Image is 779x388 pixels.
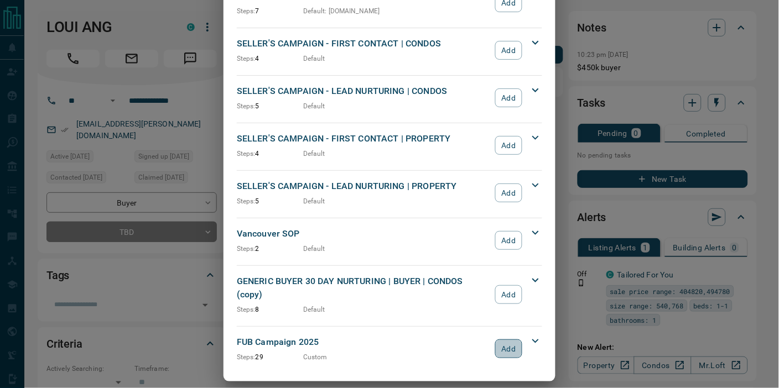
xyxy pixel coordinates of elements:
[237,227,490,240] p: Vancouver SOP
[237,197,256,205] span: Steps:
[303,196,325,206] p: Default
[303,101,325,111] p: Default
[237,6,303,16] p: 7
[237,35,542,66] div: SELLER'S CAMPAIGN - FIRST CONTACT | CONDOSSteps:4DefaultAdd
[495,136,522,155] button: Add
[495,339,522,358] button: Add
[303,305,325,314] p: Default
[495,285,522,304] button: Add
[237,37,490,50] p: SELLER'S CAMPAIGN - FIRST CONTACT | CONDOS
[237,333,542,364] div: FUB Campaign 2025Steps:29CustomAdd
[237,244,303,254] p: 2
[237,149,303,159] p: 4
[237,150,256,158] span: Steps:
[237,272,542,317] div: GENERIC BUYER 30 DAY NURTURING | BUYER | CONDOS (copy)Steps:8DefaultAdd
[237,54,303,64] p: 4
[237,225,542,256] div: Vancouver SOPSteps:2DefaultAdd
[237,130,542,161] div: SELLER'S CAMPAIGN - FIRST CONTACT | PROPERTYSteps:4DefaultAdd
[237,306,256,313] span: Steps:
[237,196,303,206] p: 5
[303,6,380,16] p: Default : [DOMAIN_NAME]
[237,85,490,98] p: SELLER'S CAMPAIGN - LEAD NURTURING | CONDOS
[495,183,522,202] button: Add
[237,353,256,361] span: Steps:
[495,88,522,107] button: Add
[237,132,490,145] p: SELLER'S CAMPAIGN - FIRST CONTACT | PROPERTY
[237,180,490,193] p: SELLER'S CAMPAIGN - LEAD NURTURING | PROPERTY
[237,82,542,113] div: SELLER'S CAMPAIGN - LEAD NURTURING | CONDOSSteps:5DefaultAdd
[237,102,256,110] span: Steps:
[303,54,325,64] p: Default
[237,101,303,111] p: 5
[237,55,256,62] span: Steps:
[237,352,303,362] p: 29
[303,352,328,362] p: Custom
[237,177,542,208] div: SELLER'S CAMPAIGN - LEAD NURTURING | PROPERTYSteps:5DefaultAdd
[237,7,256,15] span: Steps:
[303,244,325,254] p: Default
[237,305,303,314] p: 8
[495,41,522,60] button: Add
[303,149,325,159] p: Default
[237,275,490,301] p: GENERIC BUYER 30 DAY NURTURING | BUYER | CONDOS (copy)
[495,231,522,250] button: Add
[237,245,256,253] span: Steps:
[237,335,490,349] p: FUB Campaign 2025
